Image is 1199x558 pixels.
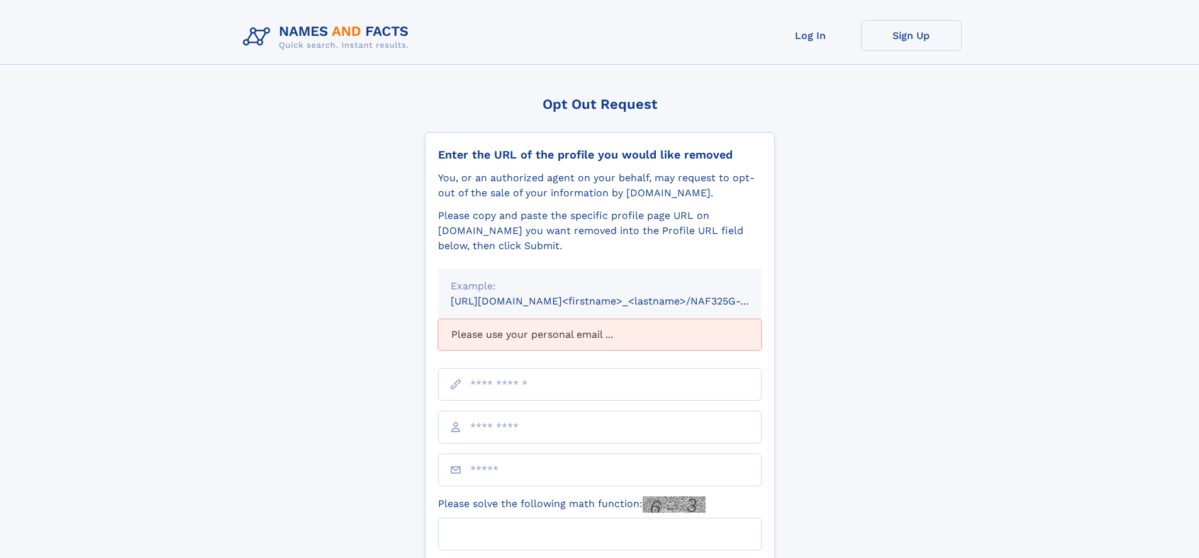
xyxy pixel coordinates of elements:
div: Enter the URL of the profile you would like removed [438,148,762,162]
div: Example: [451,279,749,294]
img: Logo Names and Facts [238,20,419,54]
div: Please use your personal email ... [438,319,762,350]
a: Log In [760,20,861,51]
small: [URL][DOMAIN_NAME]<firstname>_<lastname>/NAF325G-xxxxxxxx [451,295,785,307]
div: You, or an authorized agent on your behalf, may request to opt-out of the sale of your informatio... [438,170,762,201]
a: Sign Up [861,20,962,51]
div: Please copy and paste the specific profile page URL on [DOMAIN_NAME] you want removed into the Pr... [438,208,762,254]
label: Please solve the following math function: [438,496,706,513]
div: Opt Out Request [425,96,775,112]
